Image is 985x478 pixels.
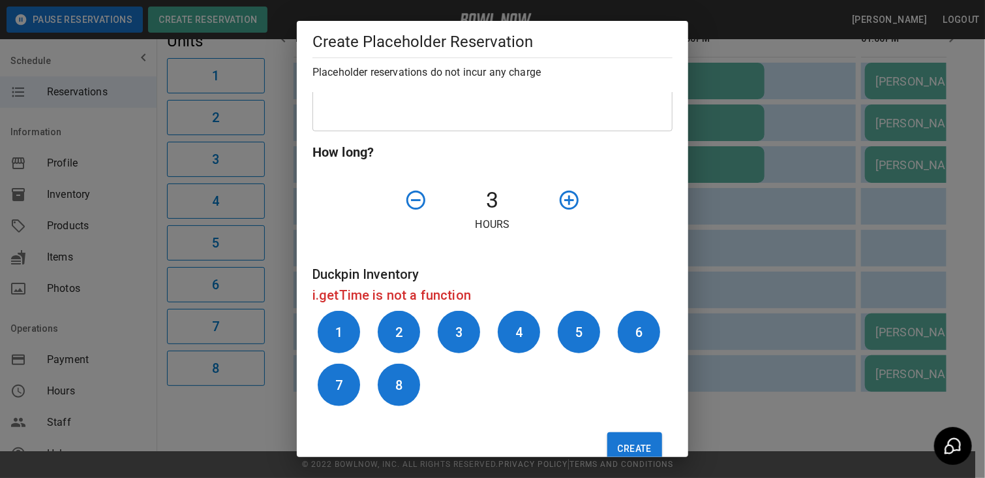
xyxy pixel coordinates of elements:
h6: Duckpin Inventory [312,264,673,285]
h6: 8 [395,375,402,396]
h6: i.getTime is not a function [312,285,673,306]
button: 4 [498,311,540,353]
p: Hours [312,217,673,232]
h6: Placeholder reservations do not incur any charge [312,63,673,82]
h6: How long? [312,142,673,163]
button: 5 [558,311,600,353]
h6: 1 [335,322,342,343]
button: 3 [438,311,480,353]
button: 7 [318,364,360,406]
button: Create [607,432,662,465]
button: 1 [318,311,360,353]
h4: 3 [432,187,553,214]
h5: Create Placeholder Reservation [312,31,673,52]
h6: 6 [635,322,643,343]
h6: 5 [575,322,583,343]
h6: 4 [515,322,523,343]
h6: 3 [455,322,462,343]
h6: 2 [395,322,402,343]
h6: 7 [335,375,342,396]
button: 2 [378,311,420,353]
button: 8 [378,364,420,406]
button: 6 [618,311,660,353]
